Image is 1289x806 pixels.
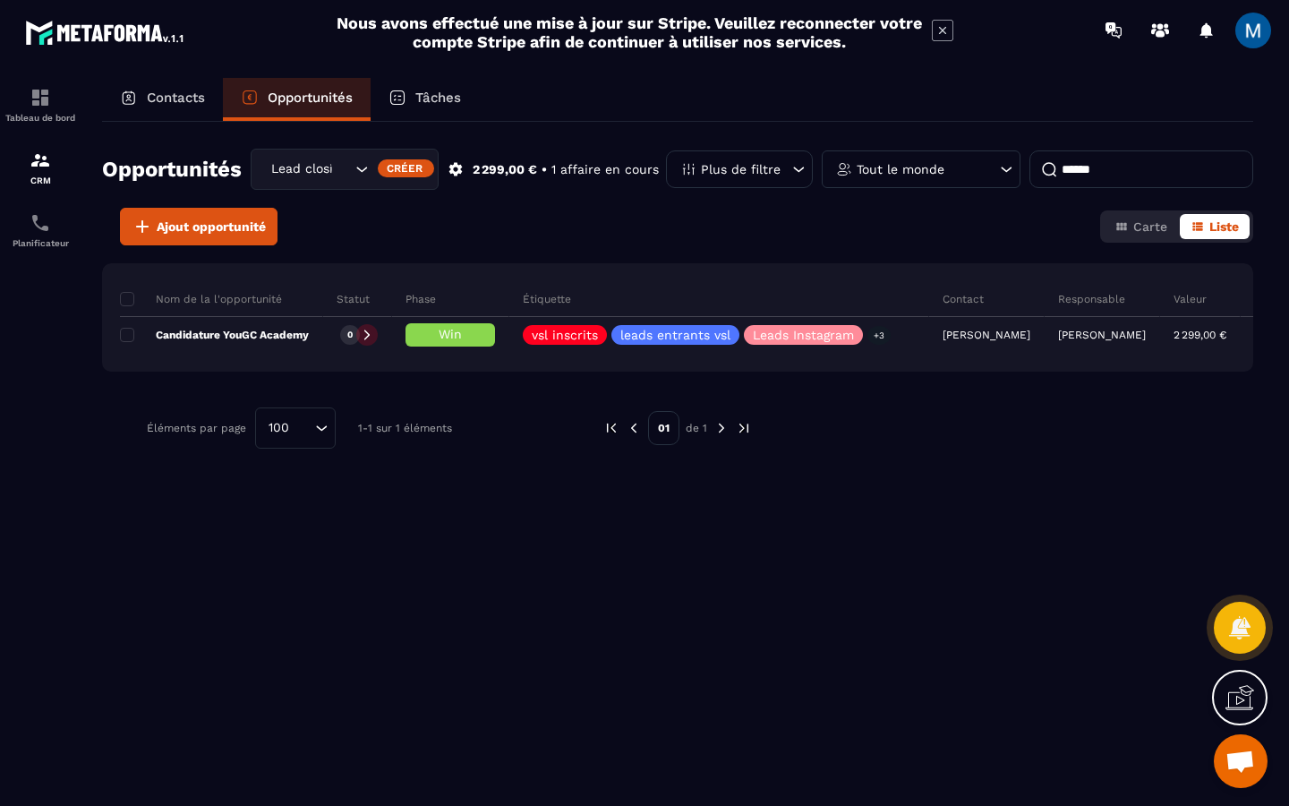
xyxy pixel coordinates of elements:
[620,329,730,341] p: leads entrants vsl
[1174,292,1207,306] p: Valeur
[686,421,707,435] p: de 1
[1133,219,1167,234] span: Carte
[333,159,351,179] input: Search for option
[1214,734,1268,788] a: Ouvrir le chat
[943,292,984,306] p: Contact
[551,161,659,178] p: 1 affaire en cours
[1174,329,1226,341] p: 2 299,00 €
[857,163,944,176] p: Tout le monde
[4,199,76,262] a: schedulerschedulerPlanificateur
[736,420,752,436] img: next
[626,420,642,436] img: prev
[102,151,242,187] h2: Opportunités
[701,163,781,176] p: Plus de filtre
[102,78,223,121] a: Contacts
[30,87,51,108] img: formation
[4,238,76,248] p: Planificateur
[523,292,571,306] p: Étiquette
[542,161,547,178] p: •
[439,327,462,341] span: Win
[255,407,336,449] div: Search for option
[378,159,434,177] div: Créer
[223,78,371,121] a: Opportunités
[603,420,619,436] img: prev
[1209,219,1239,234] span: Liste
[147,90,205,106] p: Contacts
[336,13,923,51] h2: Nous avons effectué une mise à jour sur Stripe. Veuillez reconnecter votre compte Stripe afin de ...
[25,16,186,48] img: logo
[371,78,479,121] a: Tâches
[262,418,295,438] span: 100
[4,113,76,123] p: Tableau de bord
[268,90,353,106] p: Opportunités
[1104,214,1178,239] button: Carte
[120,208,277,245] button: Ajout opportunité
[120,328,309,342] p: Candidature YouGC Academy
[30,150,51,171] img: formation
[147,422,246,434] p: Éléments par page
[120,292,282,306] p: Nom de la l'opportunité
[295,418,311,438] input: Search for option
[713,420,730,436] img: next
[867,326,891,345] p: +3
[473,161,537,178] p: 2 299,00 €
[415,90,461,106] p: Tâches
[4,136,76,199] a: formationformationCRM
[4,176,76,185] p: CRM
[4,73,76,136] a: formationformationTableau de bord
[532,329,598,341] p: vsl inscrits
[267,159,333,179] span: Lead closing
[347,329,353,341] p: 0
[157,218,266,236] span: Ajout opportunité
[753,329,854,341] p: Leads Instagram
[1058,292,1125,306] p: Responsable
[337,292,370,306] p: Statut
[358,422,452,434] p: 1-1 sur 1 éléments
[1180,214,1250,239] button: Liste
[405,292,436,306] p: Phase
[30,212,51,234] img: scheduler
[648,411,679,445] p: 01
[251,149,439,190] div: Search for option
[1058,329,1146,341] p: [PERSON_NAME]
